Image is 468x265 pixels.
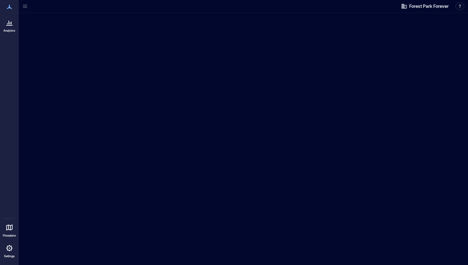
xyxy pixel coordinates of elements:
[2,241,17,260] a: Settings
[3,29,15,33] p: Analytics
[409,3,449,9] span: Forest Park Forever
[3,234,16,237] p: Floorplans
[2,15,17,34] a: Analytics
[1,220,18,239] a: Floorplans
[399,1,450,11] button: Forest Park Forever
[4,254,15,258] p: Settings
